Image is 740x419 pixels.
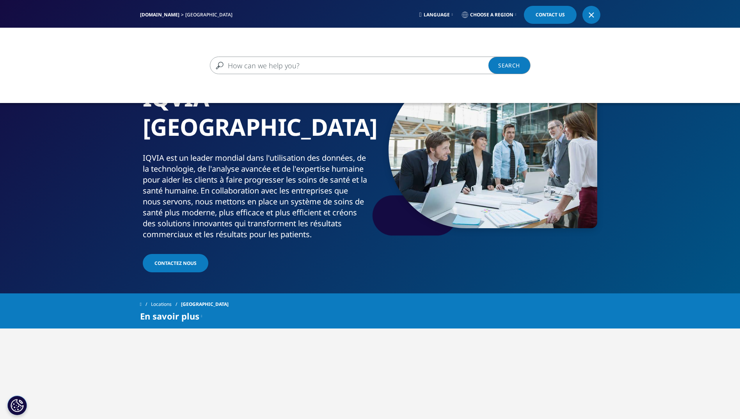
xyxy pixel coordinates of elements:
[488,57,531,74] a: Recherche
[140,11,179,18] a: [DOMAIN_NAME]
[7,396,27,415] button: Cookies Settings
[524,6,577,24] a: Contact Us
[470,12,513,18] span: Choose a Region
[206,27,600,64] nav: Primary
[185,12,236,18] div: [GEOGRAPHIC_DATA]
[210,57,508,74] input: Recherche
[424,12,450,18] span: Language
[536,12,565,17] span: Contact Us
